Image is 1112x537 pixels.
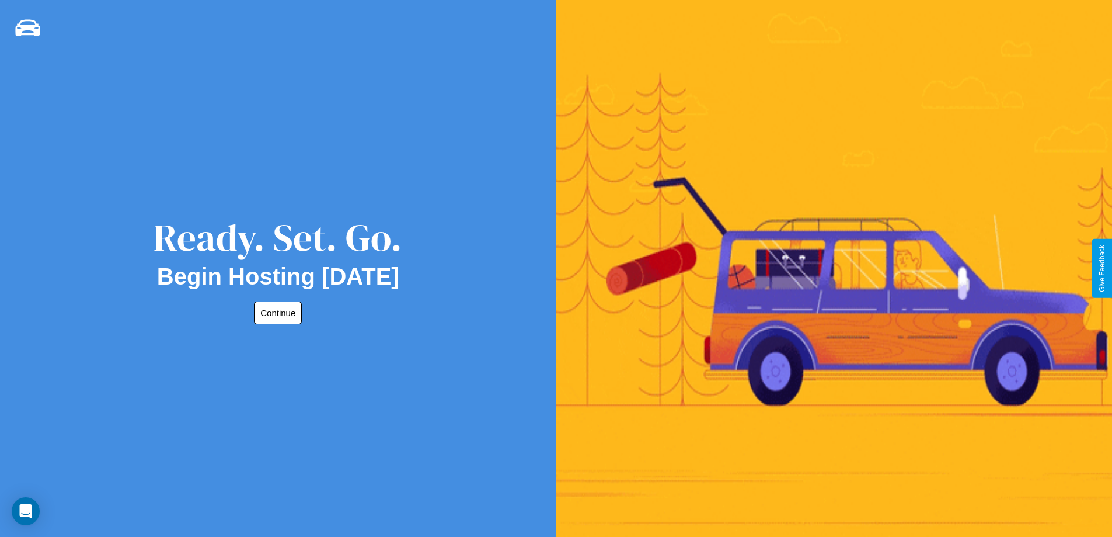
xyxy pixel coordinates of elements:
div: Ready. Set. Go. [154,212,402,264]
div: Open Intercom Messenger [12,497,40,525]
button: Continue [254,302,302,324]
div: Give Feedback [1098,245,1106,292]
h2: Begin Hosting [DATE] [157,264,399,290]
